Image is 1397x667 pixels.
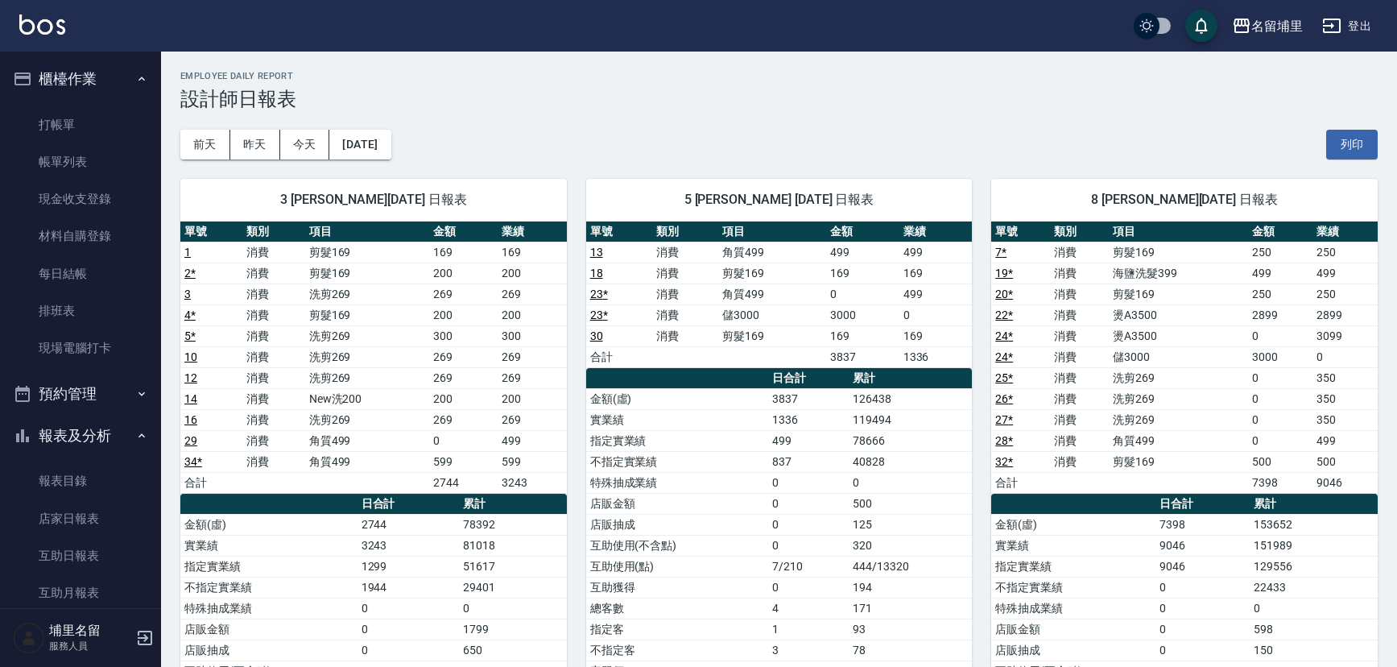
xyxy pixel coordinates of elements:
a: 打帳單 [6,106,155,143]
td: 3099 [1312,325,1378,346]
td: 129556 [1250,556,1378,577]
td: 洗剪269 [1109,388,1248,409]
td: 指定實業績 [586,430,768,451]
td: 499 [1248,263,1313,284]
td: 650 [459,640,567,661]
td: 特殊抽成業績 [180,598,358,619]
td: 合計 [586,346,652,367]
td: 0 [768,514,849,535]
td: 1 [768,619,849,640]
td: 洗剪269 [305,284,429,304]
td: 消費 [1050,304,1109,325]
td: 店販抽成 [180,640,358,661]
td: 合計 [180,472,242,493]
td: 200 [498,388,566,409]
button: 列印 [1326,130,1378,159]
td: 消費 [242,242,304,263]
td: 不指定實業績 [991,577,1155,598]
td: 269 [429,284,498,304]
td: 7/210 [768,556,849,577]
button: save [1185,10,1217,42]
td: 洗剪269 [1109,367,1248,388]
td: 598 [1250,619,1378,640]
td: 剪髮169 [1109,451,1248,472]
td: 151989 [1250,535,1378,556]
h2: Employee Daily Report [180,71,1378,81]
td: 0 [358,598,459,619]
td: 9046 [1312,472,1378,493]
td: 剪髮169 [305,242,429,263]
td: 169 [498,242,566,263]
a: 現場電腦打卡 [6,329,155,367]
td: 171 [849,598,972,619]
td: 燙A3500 [1109,304,1248,325]
td: 總客數 [586,598,768,619]
a: 13 [590,246,603,259]
td: 0 [826,284,899,304]
th: 金額 [826,222,899,242]
td: 剪髮169 [718,263,826,284]
td: 499 [899,242,973,263]
td: 消費 [1050,430,1109,451]
td: 200 [498,263,566,284]
td: 消費 [1050,325,1109,346]
button: 今天 [280,130,330,159]
td: 0 [1248,430,1313,451]
td: 消費 [242,367,304,388]
td: 194 [849,577,972,598]
td: 不指定實業績 [180,577,358,598]
td: 2899 [1312,304,1378,325]
td: 4 [768,598,849,619]
td: 特殊抽成業績 [586,472,768,493]
td: 0 [899,304,973,325]
td: 儲3000 [718,304,826,325]
td: 消費 [242,430,304,451]
td: 0 [1248,367,1313,388]
td: 350 [1312,409,1378,430]
span: 8 [PERSON_NAME][DATE] 日報表 [1011,192,1358,208]
a: 報表目錄 [6,462,155,499]
th: 業績 [1312,222,1378,242]
td: 29401 [459,577,567,598]
td: 444/13320 [849,556,972,577]
a: 店家日報表 [6,500,155,537]
a: 互助月報表 [6,574,155,611]
td: 126438 [849,388,972,409]
td: 0 [768,472,849,493]
td: 169 [899,325,973,346]
button: 報表及分析 [6,415,155,457]
td: 2744 [429,472,498,493]
th: 累計 [1250,494,1378,515]
button: 前天 [180,130,230,159]
a: 每日結帳 [6,255,155,292]
td: 指定客 [586,619,768,640]
td: 消費 [242,304,304,325]
a: 3 [184,288,191,300]
td: 互助使用(不含點) [586,535,768,556]
td: 269 [498,346,566,367]
div: 名留埔里 [1251,16,1303,36]
td: 消費 [242,409,304,430]
td: 1799 [459,619,567,640]
th: 金額 [429,222,498,242]
table: a dense table [991,222,1378,494]
td: 消費 [242,388,304,409]
td: 0 [849,472,972,493]
th: 單號 [586,222,652,242]
td: 499 [768,430,849,451]
th: 項目 [718,222,826,242]
td: 消費 [1050,388,1109,409]
td: 499 [1312,263,1378,284]
td: 250 [1248,284,1313,304]
td: 海鹽洗髮399 [1109,263,1248,284]
td: 0 [768,577,849,598]
td: 22433 [1250,577,1378,598]
td: 0 [1155,598,1250,619]
td: 實業績 [586,409,768,430]
td: 剪髮169 [305,263,429,284]
td: 3243 [358,535,459,556]
td: 0 [1155,577,1250,598]
td: 7398 [1155,514,1250,535]
td: 3837 [826,346,899,367]
button: 預約管理 [6,373,155,415]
